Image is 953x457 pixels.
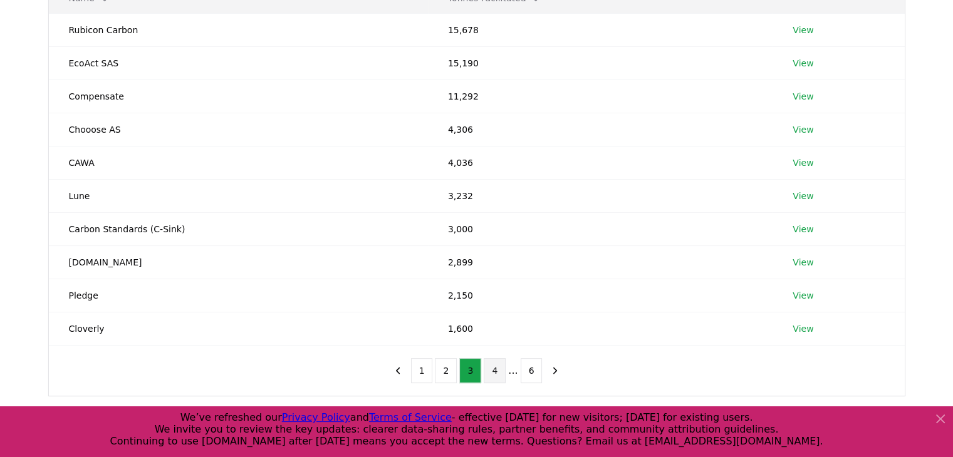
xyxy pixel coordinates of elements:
td: 3,000 [428,212,773,245]
button: 6 [521,358,543,383]
td: 2,150 [428,279,773,312]
td: [DOMAIN_NAME] [49,245,428,279]
a: View [793,157,813,169]
a: View [793,322,813,335]
button: 2 [435,358,457,383]
a: View [793,24,813,36]
td: 2,899 [428,245,773,279]
a: View [793,256,813,269]
td: 15,190 [428,46,773,80]
td: Chooose AS [49,113,428,146]
button: 3 [459,358,481,383]
a: View [793,223,813,235]
button: 1 [411,358,433,383]
li: ... [508,363,518,378]
td: Lune [49,179,428,212]
td: EcoAct SAS [49,46,428,80]
td: CAWA [49,146,428,179]
a: View [793,123,813,136]
button: 4 [484,358,506,383]
td: 11,292 [428,80,773,113]
td: 3,232 [428,179,773,212]
td: Rubicon Carbon [49,13,428,46]
a: View [793,57,813,69]
button: previous page [387,358,409,383]
td: 4,306 [428,113,773,146]
td: Carbon Standards (C-Sink) [49,212,428,245]
a: View [793,90,813,103]
a: View [793,289,813,302]
button: next page [544,358,566,383]
td: Cloverly [49,312,428,345]
td: Pledge [49,279,428,312]
td: 1,600 [428,312,773,345]
td: 4,036 [428,146,773,179]
td: Compensate [49,80,428,113]
a: View [793,190,813,202]
td: 15,678 [428,13,773,46]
